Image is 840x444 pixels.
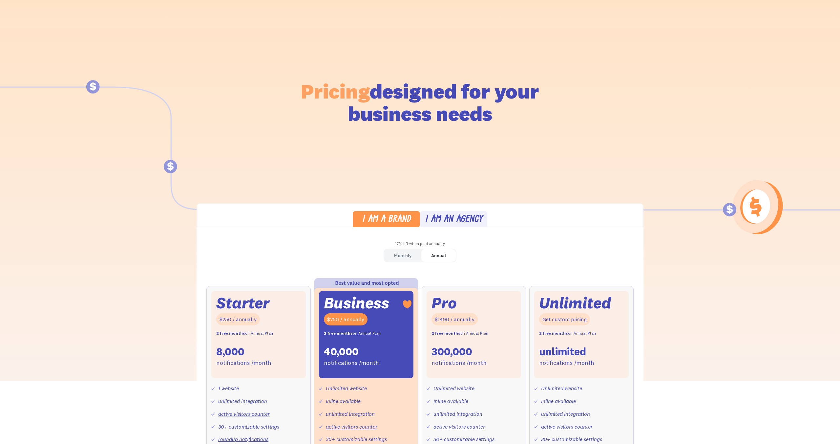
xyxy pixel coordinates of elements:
[539,358,594,368] div: notifications /month
[431,296,457,310] div: Pro
[539,296,611,310] div: Unlimited
[541,396,576,406] div: Inline available
[541,423,593,430] a: active visitors counter
[433,396,468,406] div: Inline available
[324,329,381,338] div: on Annual Plan
[541,409,590,419] div: unlimited integration
[324,296,389,310] div: Business
[431,358,487,368] div: notifications /month
[431,329,488,338] div: on Annual Plan
[216,358,271,368] div: notifications /month
[431,345,472,359] div: 300,000
[216,313,260,325] div: $250 / annually
[433,423,485,430] a: active visitors counter
[541,434,602,444] div: 30+ customizable settings
[218,411,270,417] a: active visitors counter
[324,358,379,368] div: notifications /month
[218,422,279,432] div: 30+ customizable settings
[539,329,596,338] div: on Annual Plan
[326,396,361,406] div: Inline available
[431,313,478,325] div: $1490 / annually
[218,396,267,406] div: unlimited integration
[326,384,367,393] div: Unlimited website
[539,331,568,336] strong: 2 free months
[433,434,494,444] div: 30+ customizable settings
[433,409,482,419] div: unlimited integration
[218,384,239,393] div: 1 website
[216,345,244,359] div: 8,000
[326,434,387,444] div: 30+ customizable settings
[431,251,446,260] div: Annual
[326,423,377,430] a: active visitors counter
[216,296,269,310] div: Starter
[425,215,483,225] div: I am an agency
[197,239,643,249] div: 17% off when paid annually
[541,384,582,393] div: Unlimited website
[539,345,586,359] div: unlimited
[324,345,359,359] div: 40,000
[433,384,474,393] div: Unlimited website
[324,313,367,325] div: $750 / annually
[324,331,353,336] strong: 2 free months
[362,215,411,225] div: I am a brand
[326,409,375,419] div: unlimited integration
[216,331,245,336] strong: 2 free months
[539,313,590,325] div: Get custom pricing
[218,436,268,442] a: roundup notifications
[431,331,460,336] strong: 2 free months
[216,329,273,338] div: on Annual Plan
[301,80,539,125] h1: designed for your business needs
[301,78,370,104] span: Pricing
[394,251,411,260] div: Monthly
